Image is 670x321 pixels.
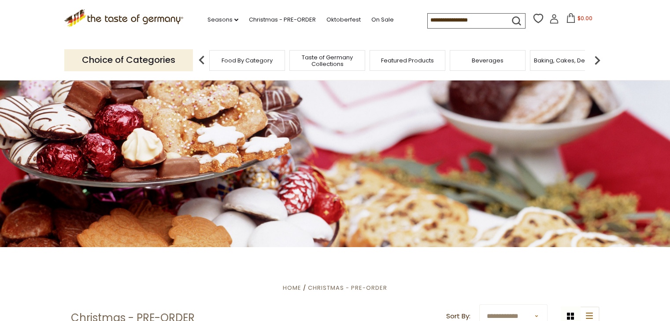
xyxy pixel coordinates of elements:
p: Choice of Categories [64,49,193,71]
a: Featured Products [381,57,434,64]
a: On Sale [371,15,394,25]
span: $0.00 [577,15,592,22]
a: Baking, Cakes, Desserts [534,57,602,64]
a: Food By Category [222,57,273,64]
a: Christmas - PRE-ORDER [308,284,387,292]
a: Taste of Germany Collections [292,54,363,67]
img: previous arrow [193,51,211,69]
a: Home [283,284,301,292]
a: Oktoberfest [326,15,361,25]
a: Beverages [472,57,503,64]
img: next arrow [589,51,606,69]
a: Christmas - PRE-ORDER [249,15,316,25]
a: Seasons [207,15,238,25]
button: $0.00 [561,13,598,26]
